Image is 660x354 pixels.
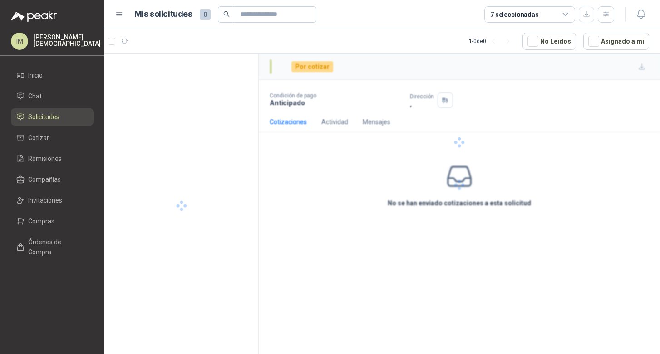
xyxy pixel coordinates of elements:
[11,11,57,22] img: Logo peakr
[200,9,211,20] span: 0
[28,237,85,257] span: Órdenes de Compra
[11,233,94,261] a: Órdenes de Compra
[28,175,61,184] span: Compañías
[11,67,94,84] a: Inicio
[28,216,54,226] span: Compras
[11,150,94,167] a: Remisiones
[490,10,539,19] div: 7 seleccionadas
[28,154,62,164] span: Remisiones
[11,87,94,105] a: Chat
[28,70,43,80] span: Inicio
[28,195,62,205] span: Invitaciones
[583,33,649,50] button: Asignado a mi
[522,33,576,50] button: No Leídos
[223,11,230,17] span: search
[11,33,28,50] div: IM
[469,34,515,48] div: 1 - 0 de 0
[34,34,101,47] p: [PERSON_NAME] [DEMOGRAPHIC_DATA]
[28,133,49,143] span: Cotizar
[11,192,94,209] a: Invitaciones
[134,8,192,21] h1: Mis solicitudes
[11,129,94,146] a: Cotizar
[28,112,59,122] span: Solicitudes
[11,213,94,230] a: Compras
[11,171,94,188] a: Compañías
[28,91,42,101] span: Chat
[11,108,94,126] a: Solicitudes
